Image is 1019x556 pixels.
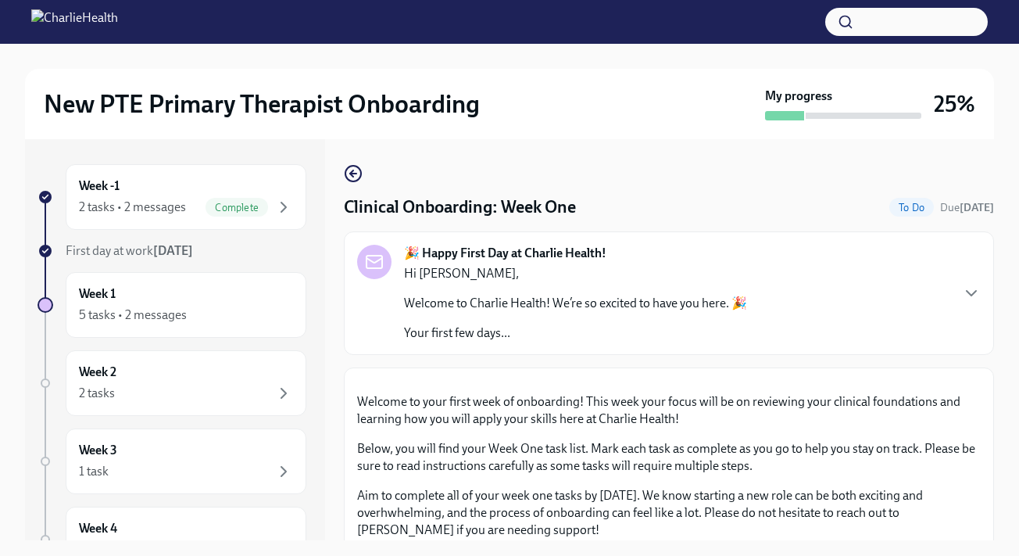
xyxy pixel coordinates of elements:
[38,350,306,416] a: Week 22 tasks
[357,393,981,428] p: Welcome to your first week of onboarding! This week your focus will be on reviewing your clinical...
[934,90,975,118] h3: 25%
[79,307,187,324] div: 5 tasks • 2 messages
[79,178,120,195] h6: Week -1
[153,243,193,258] strong: [DATE]
[79,364,116,381] h6: Week 2
[38,272,306,338] a: Week 15 tasks • 2 messages
[404,295,747,312] p: Welcome to Charlie Health! We’re so excited to have you here. 🎉
[765,88,832,105] strong: My progress
[357,440,981,475] p: Below, you will find your Week One task list. Mark each task as complete as you go to help you st...
[31,9,118,34] img: CharlieHealth
[66,243,193,258] span: First day at work
[940,201,994,214] span: Due
[79,463,109,480] div: 1 task
[960,201,994,214] strong: [DATE]
[79,285,116,303] h6: Week 1
[344,195,576,219] h4: Clinical Onboarding: Week One
[357,487,981,539] p: Aim to complete all of your week one tasks by [DATE]. We know starting a new role can be both exc...
[404,265,747,282] p: Hi [PERSON_NAME],
[79,520,117,537] h6: Week 4
[38,164,306,230] a: Week -12 tasks • 2 messagesComplete
[38,429,306,494] a: Week 31 task
[404,245,606,262] strong: 🎉 Happy First Day at Charlie Health!
[38,242,306,260] a: First day at work[DATE]
[206,202,268,213] span: Complete
[79,385,115,402] div: 2 tasks
[404,325,747,342] p: Your first few days...
[889,202,934,213] span: To Do
[79,199,186,216] div: 2 tasks • 2 messages
[940,200,994,215] span: September 13th, 2025 07:00
[44,88,480,120] h2: New PTE Primary Therapist Onboarding
[79,442,117,459] h6: Week 3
